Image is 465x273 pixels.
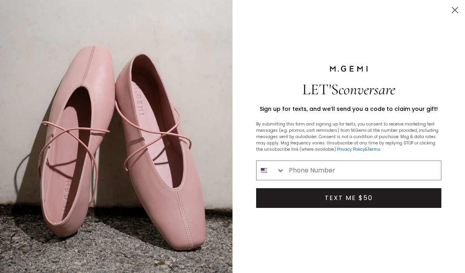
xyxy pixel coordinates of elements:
[260,105,438,113] span: Sign up for texts, and we’ll send you a code to claim your gift!
[257,161,285,180] button: Search Countries
[368,146,380,152] a: Terms
[256,121,441,153] p: By submitting this form and signing up for texts, you consent to receive marketing text messages ...
[448,3,462,17] button: Close dialog
[337,146,365,152] a: Privacy Policy
[256,188,441,208] button: TEXT ME $50
[302,80,395,99] span: LET'S
[285,161,441,180] input: Phone Number
[329,65,368,72] img: M.Gemi
[261,167,267,174] img: United States
[339,80,395,99] span: conversare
